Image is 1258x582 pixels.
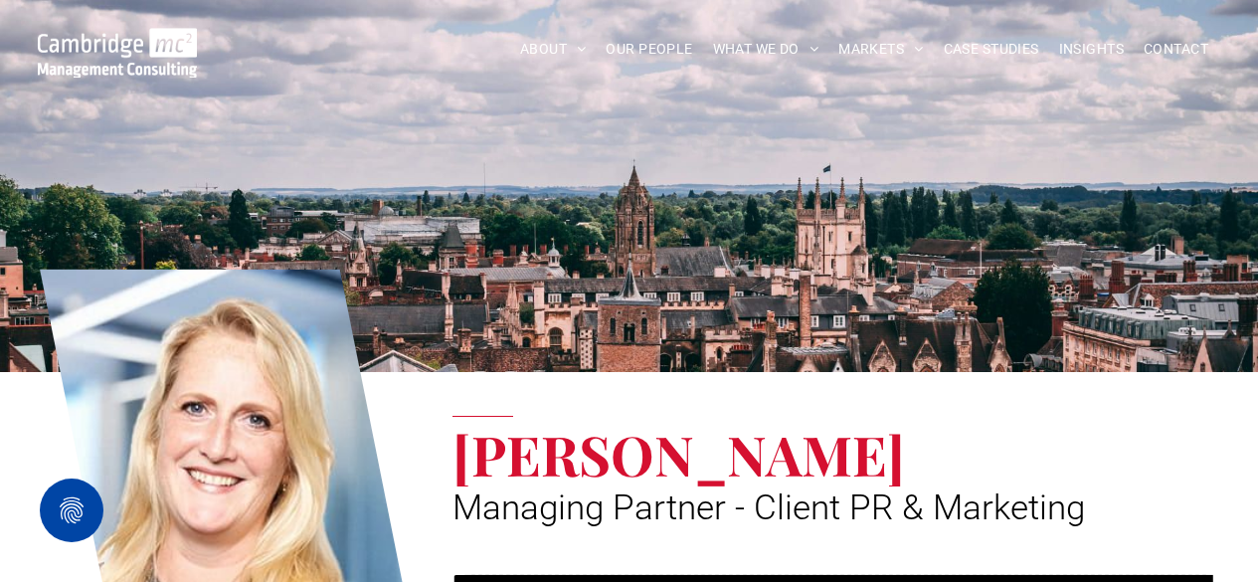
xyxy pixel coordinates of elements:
a: INSIGHTS [1049,34,1134,65]
img: Go to Homepage [38,28,198,78]
a: OUR PEOPLE [596,34,702,65]
a: MARKETS [828,34,933,65]
a: ABOUT [510,34,597,65]
a: Your Business Transformed | Cambridge Management Consulting [38,31,198,52]
span: Managing Partner - Client PR & Marketing [452,487,1085,528]
a: CASE STUDIES [934,34,1049,65]
a: WHAT WE DO [703,34,829,65]
span: [PERSON_NAME] [452,417,905,490]
a: CONTACT [1134,34,1218,65]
